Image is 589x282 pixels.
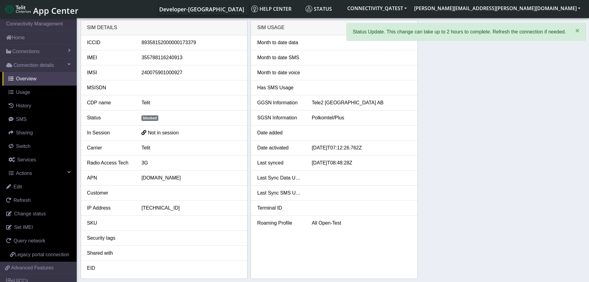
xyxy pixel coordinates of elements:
div: Radio Access Tech [83,159,137,167]
span: Overview [16,76,37,81]
p: Status Update. This change can take up to 2 hours to complete. Refresh the connection if needed. [353,28,566,36]
div: ICCID [83,39,137,46]
span: App Center [33,5,79,16]
a: Help center [249,3,303,15]
div: Last Sync SMS Usage [252,189,307,197]
a: App Center [5,2,78,16]
div: GGSN Information [252,99,307,106]
img: knowledge.svg [251,6,258,12]
div: Month to date SMS [252,54,307,61]
div: All Open-Test [307,219,416,227]
a: Status [303,3,344,15]
div: Telit [137,144,246,152]
a: Sharing [2,126,77,140]
span: Sharing [16,130,33,135]
div: Month to date data [252,39,307,46]
div: Carrier [83,144,137,152]
span: Switch [16,144,30,149]
div: IP Address [83,204,137,212]
div: Last synced [252,159,307,167]
a: Usage [2,86,77,99]
div: Telit [137,99,246,106]
div: Date activated [252,144,307,152]
div: Polkomtel/Plus [307,114,416,122]
span: Query network [13,238,45,243]
div: [TECHNICAL_ID] [137,204,246,212]
div: 89358152000000173379 [137,39,246,46]
span: History [16,103,31,108]
span: Advanced Features [11,264,54,272]
span: blocked [141,115,158,121]
a: Overview [2,72,77,86]
div: SKU [83,219,137,227]
div: SGSN Information [252,114,307,122]
div: Month to date voice [252,69,307,76]
div: [DATE]T07:12:26.762Z [307,144,416,152]
span: Change status [14,211,46,216]
a: Your current platform instance [159,3,244,15]
div: Status [83,114,137,122]
div: IMEI [83,54,137,61]
a: SMS [2,113,77,126]
span: Set IMEI [14,225,33,230]
span: Not in session [148,130,179,135]
a: Switch [2,140,77,153]
div: Has SMS Usage [252,84,307,91]
button: [PERSON_NAME][EMAIL_ADDRESS][PERSON_NAME][DOMAIN_NAME] [410,3,584,14]
div: IMSI [83,69,137,76]
span: Services [17,157,36,162]
span: Connection details [13,62,54,69]
span: SMS [16,117,27,122]
span: Status [306,6,332,12]
span: Connections [12,48,40,55]
span: Edit [13,184,22,189]
div: 355788116240913 [137,54,246,61]
img: logo-telit-cinterion-gw-new.png [5,4,31,14]
span: × [575,26,579,35]
div: [DOMAIN_NAME] [137,174,246,182]
button: CONNECTIVITY_QATEST [344,3,410,14]
div: Security tags [83,234,137,242]
div: 3G [137,159,246,167]
div: In Session [83,129,137,137]
a: History [2,99,77,113]
img: status.svg [306,6,312,12]
a: Services [2,153,77,167]
div: Roaming Profile [252,219,307,227]
div: Shared with [83,249,137,257]
div: APN [83,174,137,182]
div: SIM Usage [251,20,418,35]
div: 240075901000927 [137,69,246,76]
button: Close [569,23,586,38]
div: SIM details [81,20,248,35]
div: EID [83,265,137,272]
div: Terminal ID [252,204,307,212]
span: Developer-[GEOGRAPHIC_DATA] [159,6,244,13]
div: [DATE]T08:48:28Z [307,159,416,167]
span: Refresh [13,198,31,203]
div: Last Sync Data Usage [252,174,307,182]
span: Actions [16,171,32,176]
div: Date added [252,129,307,137]
span: Usage [16,90,30,95]
div: CDP name [83,99,137,106]
span: Legacy portal connection [15,252,69,257]
div: Customer [83,189,137,197]
div: MSISDN [83,84,137,91]
a: Actions [2,167,77,180]
span: Help center [251,6,291,12]
div: Tele2 [GEOGRAPHIC_DATA] AB [307,99,416,106]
